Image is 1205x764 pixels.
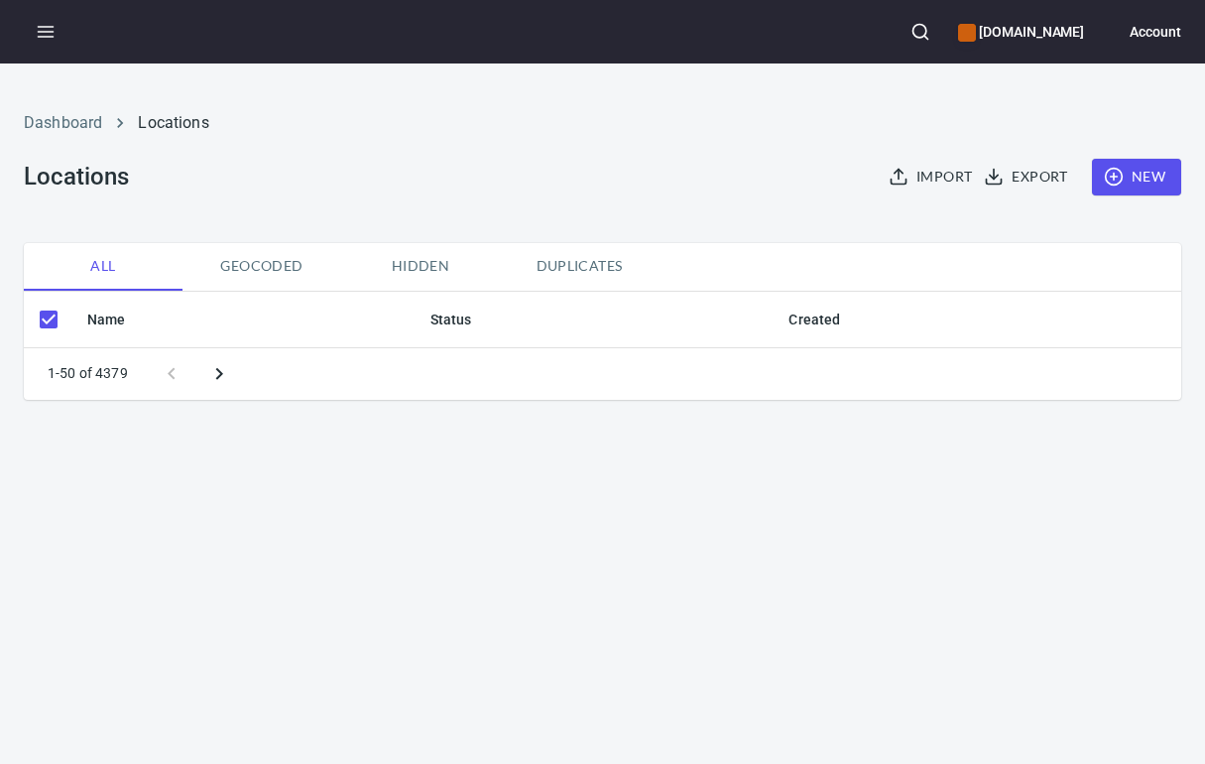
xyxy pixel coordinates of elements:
button: Next page [195,350,243,398]
button: color-CE600E [958,24,976,42]
span: Import [893,165,972,190]
span: Duplicates [512,254,647,279]
h6: [DOMAIN_NAME] [958,21,1084,43]
span: Export [988,165,1067,190]
th: Status [415,292,774,348]
p: 1-50 of 4379 [48,363,128,383]
span: All [36,254,171,279]
h3: Locations [24,163,128,191]
button: Account [1100,10,1181,54]
span: Hidden [353,254,488,279]
nav: breadcrumb [24,111,1181,135]
h6: Account [1130,21,1181,43]
button: Export [980,159,1075,195]
span: Geocoded [194,254,329,279]
th: Name [71,292,415,348]
button: New [1092,159,1181,195]
button: Search [899,10,942,54]
button: Import [885,159,980,195]
a: Locations [138,113,208,132]
div: Manage your apps [958,10,1084,54]
span: New [1108,165,1165,190]
th: Created [773,292,1181,348]
a: Dashboard [24,113,102,132]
